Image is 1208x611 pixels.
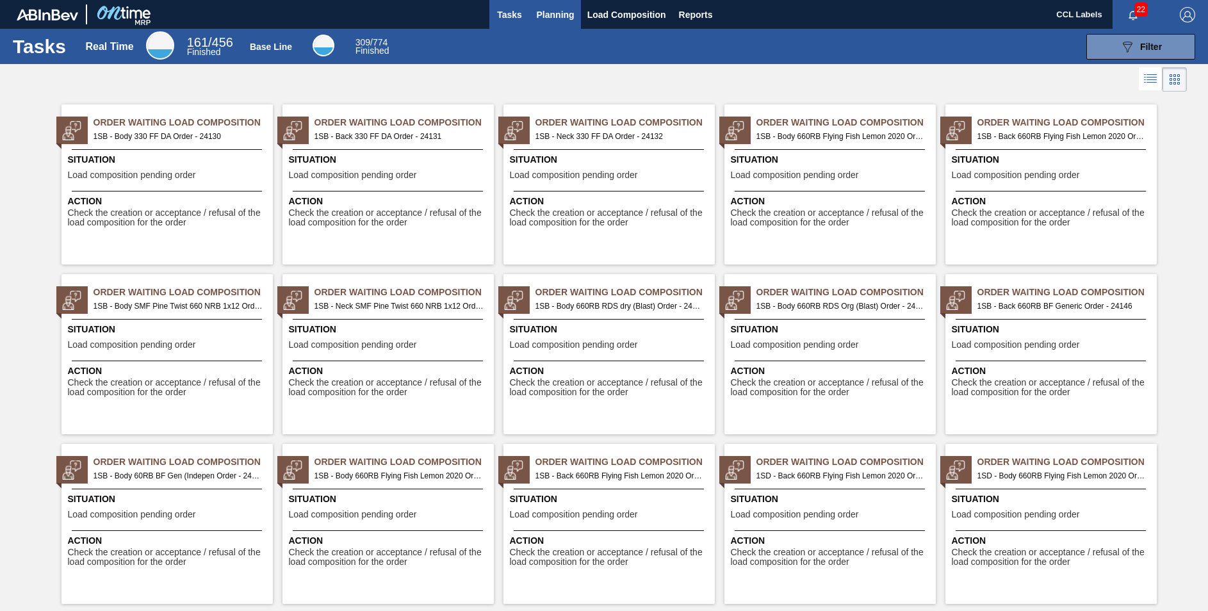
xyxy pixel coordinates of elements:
span: Situation [68,493,270,506]
div: Base Line [313,35,334,56]
span: Check the creation or acceptance / refusal of the load composition for the order [510,378,712,398]
span: 1SB - Body 660RB RDS Org (Blast) Order - 24144 [756,299,926,313]
span: Order Waiting Load Composition [535,286,715,299]
span: Check the creation or acceptance / refusal of the load composition for the order [510,208,712,228]
span: Situation [510,493,712,506]
span: Check the creation or acceptance / refusal of the load composition for the order [952,208,1154,228]
span: 1SB - Body 330 FF DA Order - 24130 [94,129,263,143]
span: Check the creation or acceptance / refusal of the load composition for the order [68,378,270,398]
img: status [504,291,523,310]
span: Check the creation or acceptance / refusal of the load composition for the order [731,378,933,398]
span: 1SD - Body 660RB Flying Fish Lemon 2020 Order - 31010 [977,469,1147,483]
span: Situation [731,323,933,336]
img: TNhmsLtSVTkK8tSr43FrP2fwEKptu5GPRR3wAAAABJRU5ErkJggg== [17,9,78,20]
span: Order Waiting Load Composition [94,286,273,299]
span: / 456 [187,35,233,49]
span: Check the creation or acceptance / refusal of the load composition for the order [289,548,491,567]
img: status [504,460,523,480]
span: Check the creation or acceptance / refusal of the load composition for the order [289,208,491,228]
span: Order Waiting Load Composition [94,455,273,469]
span: Check the creation or acceptance / refusal of the load composition for the order [289,378,491,398]
span: 22 [1134,3,1148,17]
span: 1SB - Back 660RB Flying Fish Lemon 2020 Order - 26483 [535,469,705,483]
img: status [62,291,81,310]
span: Load composition pending order [731,510,859,519]
span: Load composition pending order [731,170,859,180]
span: Load composition pending order [510,340,638,350]
span: Check the creation or acceptance / refusal of the load composition for the order [510,548,712,567]
span: Situation [952,323,1154,336]
span: Action [510,364,712,378]
span: Action [289,534,491,548]
span: Situation [289,493,491,506]
div: Real Time [187,37,233,56]
span: Reports [679,7,713,22]
img: Logout [1180,7,1195,22]
span: Check the creation or acceptance / refusal of the load composition for the order [68,208,270,228]
span: Load composition pending order [731,340,859,350]
div: Real Time [146,31,174,60]
h1: Tasks [13,39,69,54]
span: Situation [510,323,712,336]
span: 1SB - Back 660RB Flying Fish Lemon 2020 Order - 24138 [977,129,1147,143]
span: Order Waiting Load Composition [977,455,1157,469]
span: 1SB - Neck 330 FF DA Order - 24132 [535,129,705,143]
span: 1SB - Body 60RB BF Gen (Indepen Order - 24148 [94,469,263,483]
span: 161 [187,35,208,49]
span: 1SB - Neck SMF Pine Twist 660 NRB 1x12 Order - 24141 [314,299,484,313]
span: Finished [355,45,389,56]
span: Load composition pending order [952,510,1080,519]
span: Situation [952,493,1154,506]
span: Load Composition [587,7,666,22]
span: Check the creation or acceptance / refusal of the load composition for the order [952,548,1154,567]
span: Action [510,195,712,208]
span: Filter [1140,42,1162,52]
span: Order Waiting Load Composition [535,455,715,469]
span: Tasks [496,7,524,22]
span: Situation [289,153,491,167]
span: Situation [952,153,1154,167]
div: Base Line [250,42,292,52]
span: Load composition pending order [510,170,638,180]
img: status [725,460,744,480]
span: 1SB - Body 660RB Flying Fish Lemon 2020 Order - 26482 [314,469,484,483]
img: status [283,291,302,310]
span: Order Waiting Load Composition [535,116,715,129]
span: Order Waiting Load Composition [977,286,1157,299]
span: Order Waiting Load Composition [314,455,494,469]
span: 1SD - Back 660RB Flying Fish Lemon 2020 Order - 30779 [756,469,926,483]
div: Card Vision [1163,67,1187,92]
span: 1SB - Body 660RB RDS dry (Blast) Order - 24142 [535,299,705,313]
span: Action [952,195,1154,208]
span: Situation [731,153,933,167]
span: 1SB - Back 330 FF DA Order - 24131 [314,129,484,143]
span: Load composition pending order [68,340,196,350]
span: Action [510,534,712,548]
button: Filter [1086,34,1195,60]
span: 1SB - Back 660RB BF Generic Order - 24146 [977,299,1147,313]
span: Action [731,364,933,378]
span: Situation [68,153,270,167]
span: Load composition pending order [68,510,196,519]
span: Situation [289,323,491,336]
img: status [504,121,523,140]
span: 1SB - Body 660RB Flying Fish Lemon 2020 Order - 24137 [756,129,926,143]
span: / 774 [355,37,388,47]
img: status [283,460,302,480]
span: Situation [68,323,270,336]
span: Action [731,534,933,548]
img: status [725,121,744,140]
span: Load composition pending order [289,340,417,350]
span: Check the creation or acceptance / refusal of the load composition for the order [68,548,270,567]
button: Notifications [1113,6,1154,24]
img: status [62,460,81,480]
span: Check the creation or acceptance / refusal of the load composition for the order [952,378,1154,398]
span: Finished [187,47,221,57]
span: Action [289,195,491,208]
span: 1SB - Body SMF Pine Twist 660 NRB 1x12 Order - 24139 [94,299,263,313]
span: Action [68,534,270,548]
span: Action [68,195,270,208]
span: Order Waiting Load Composition [94,116,273,129]
span: Load composition pending order [68,170,196,180]
span: Order Waiting Load Composition [314,286,494,299]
